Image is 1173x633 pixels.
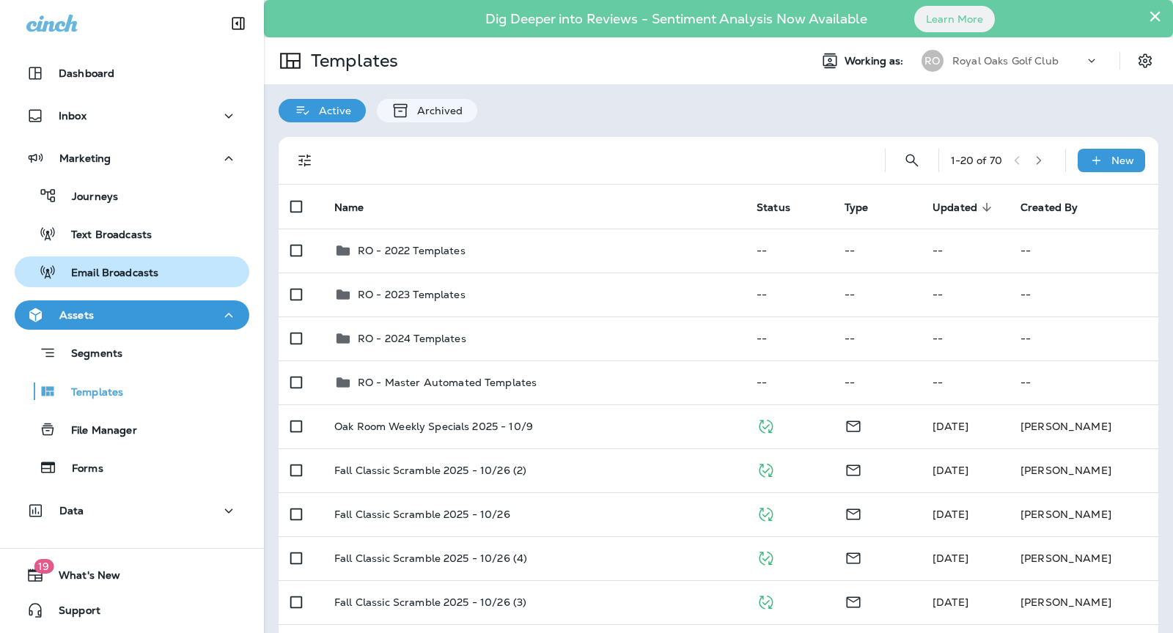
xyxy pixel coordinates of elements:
[56,386,123,400] p: Templates
[833,229,921,273] td: --
[56,347,122,362] p: Segments
[845,550,862,563] span: Email
[15,59,249,88] button: Dashboard
[15,452,249,483] button: Forms
[410,105,463,116] p: Archived
[845,462,862,475] span: Email
[921,229,1009,273] td: --
[745,229,833,273] td: --
[15,256,249,287] button: Email Broadcasts
[833,316,921,360] td: --
[933,552,968,565] span: Brooks Mires
[334,201,364,214] span: Name
[44,604,100,622] span: Support
[1009,273,1158,316] td: --
[334,596,526,608] p: Fall Classic Scramble 2025 - 10/26 (3)
[757,594,775,607] span: Published
[933,201,977,214] span: Updated
[1021,201,1097,214] span: Created By
[334,552,527,564] p: Fall Classic Scramble 2025 - 10/26 (4)
[845,506,862,519] span: Email
[15,337,249,369] button: Segments
[951,155,1002,166] div: 1 - 20 of 70
[358,377,537,388] p: RO - Master Automated Templates
[334,421,533,432] p: Oak Room Weekly Specials 2025 - 10/9
[15,560,249,590] button: 19What's New
[15,496,249,525] button: Data
[15,144,249,173] button: Marketing
[1009,316,1158,360] td: --
[933,596,968,609] span: Brooks Mires
[952,55,1059,67] p: Royal Oaks Golf Club
[845,594,862,607] span: Email
[845,418,862,432] span: Email
[914,6,995,32] button: Learn More
[57,190,118,204] p: Journeys
[833,273,921,316] td: --
[757,506,775,519] span: Published
[1009,360,1158,404] td: --
[358,289,466,300] p: RO - 2023 Templates
[1009,404,1158,448] td: [PERSON_NAME]
[845,55,907,67] span: Working as:
[15,300,249,330] button: Assets
[1009,448,1158,492] td: [PERSON_NAME]
[56,424,137,438] p: File Manager
[757,201,809,214] span: Status
[358,245,466,256] p: RO - 2022 Templates
[15,596,249,625] button: Support
[933,464,968,477] span: Brooks Mires
[757,462,775,475] span: Published
[59,152,111,164] p: Marketing
[1021,201,1078,214] span: Created By
[897,146,927,175] button: Search Templates
[15,180,249,211] button: Journeys
[305,50,398,72] p: Templates
[1009,536,1158,580] td: [PERSON_NAME]
[44,569,120,587] span: What's New
[933,201,996,214] span: Updated
[218,9,259,38] button: Collapse Sidebar
[1009,492,1158,536] td: [PERSON_NAME]
[443,17,910,21] p: Dig Deeper into Reviews - Sentiment Analysis Now Available
[933,420,968,433] span: Brooks Mires
[1111,155,1134,166] p: New
[845,201,869,214] span: Type
[15,218,249,249] button: Text Broadcasts
[1148,4,1162,28] button: Close
[745,273,833,316] td: --
[290,146,320,175] button: Filters
[15,101,249,130] button: Inbox
[921,273,1009,316] td: --
[59,505,84,517] p: Data
[334,201,383,214] span: Name
[56,267,158,281] p: Email Broadcasts
[757,201,790,214] span: Status
[921,316,1009,360] td: --
[921,360,1009,404] td: --
[334,464,526,476] p: Fall Classic Scramble 2025 - 10/26 (2)
[334,508,510,520] p: Fall Classic Scramble 2025 - 10/26
[1132,48,1158,74] button: Settings
[833,360,921,404] td: --
[933,508,968,521] span: Brooks Mires
[15,376,249,407] button: Templates
[59,67,114,79] p: Dashboard
[757,418,775,432] span: Published
[845,201,888,214] span: Type
[1009,229,1158,273] td: --
[745,360,833,404] td: --
[15,414,249,445] button: File Manager
[745,316,833,360] td: --
[59,309,94,321] p: Assets
[757,550,775,563] span: Published
[358,333,466,344] p: RO - 2024 Templates
[922,50,944,72] div: RO
[312,105,351,116] p: Active
[56,229,152,243] p: Text Broadcasts
[34,559,54,574] span: 19
[1009,580,1158,624] td: [PERSON_NAME]
[59,110,87,122] p: Inbox
[57,462,103,476] p: Forms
